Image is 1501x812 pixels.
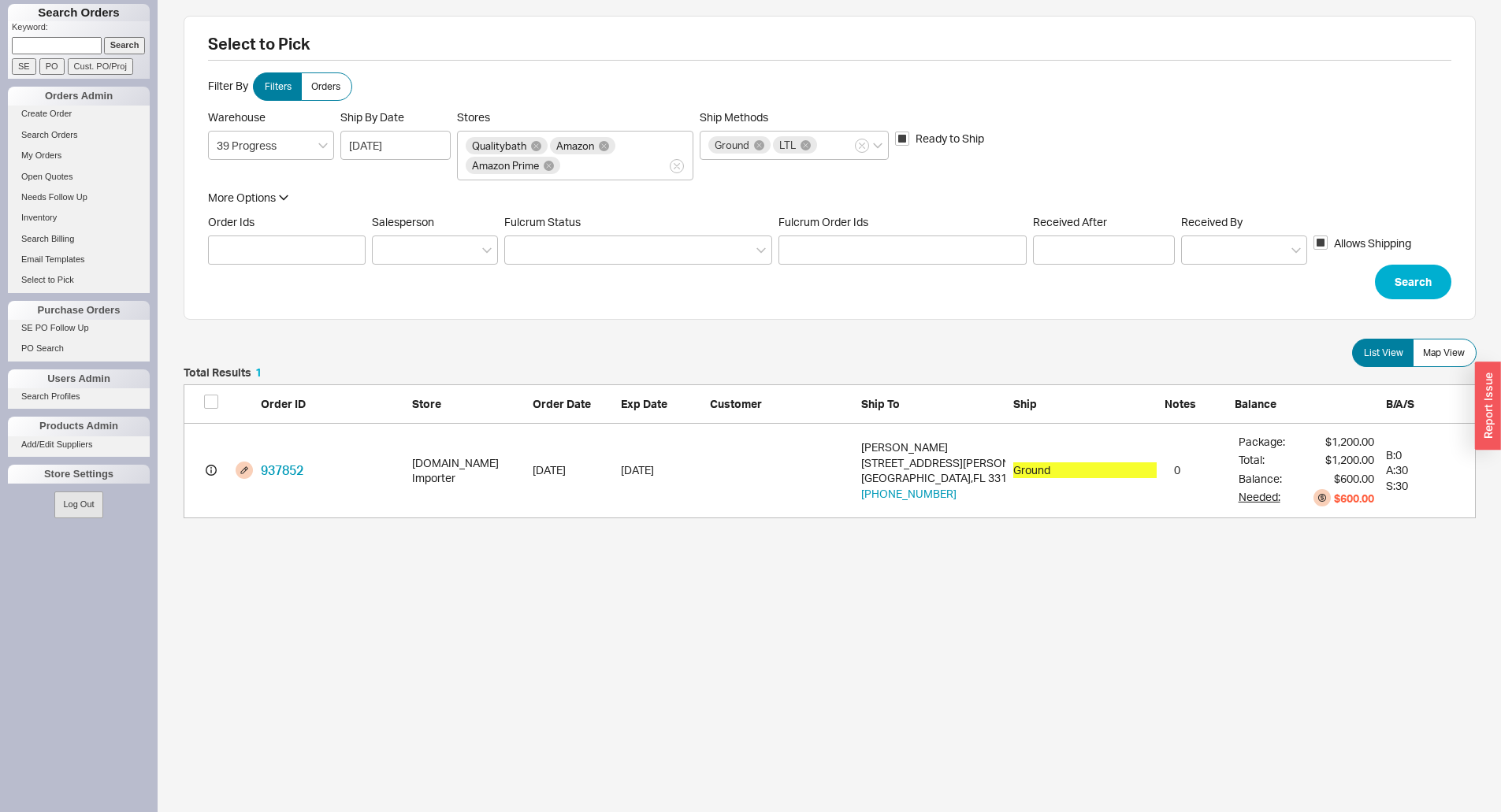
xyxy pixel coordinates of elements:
[8,465,150,484] div: Store Settings
[68,58,133,75] input: Cust. PO/Proj
[513,241,524,259] input: Fulcrum Status
[54,491,102,517] button: Log Out
[8,87,150,106] div: Orders Admin
[8,369,150,388] div: Users Admin
[1386,478,1466,494] div: S: 30
[1181,215,1243,228] span: Received By
[715,139,749,150] span: Ground
[8,436,150,453] a: Add/Edit Suppliers
[861,397,900,410] span: Ship To
[8,272,150,288] a: Select to Pick
[778,215,1027,229] span: Fulcrum Order Ids
[8,169,150,185] a: Open Quotes
[8,127,150,143] a: Search Orders
[21,192,87,202] span: Needs Follow Up
[184,367,262,378] h5: Total Results
[255,365,262,379] span: 1
[482,247,492,254] svg: open menu
[1235,397,1276,410] span: Balance
[184,424,1476,518] div: grid
[8,320,150,336] a: SE PO Follow Up
[8,301,150,320] div: Purchase Orders
[1165,397,1196,410] span: Notes
[208,215,366,229] span: Order Ids
[261,397,306,410] span: Order ID
[861,439,1005,455] div: [PERSON_NAME]
[318,143,328,149] svg: open menu
[261,462,303,478] a: 937852
[1395,273,1432,291] span: Search
[208,190,288,206] button: More Options
[208,131,334,160] input: Select...
[1386,397,1414,410] span: B/A/S
[8,231,150,247] a: Search Billing
[8,251,150,268] a: Email Templates
[1325,452,1374,468] div: $1,200.00
[855,139,869,153] button: Ship Methods
[1013,462,1157,478] div: Ground
[8,189,150,206] a: Needs Follow Up
[39,58,65,75] input: PO
[779,139,796,150] span: LTL
[208,190,276,206] div: More Options
[8,340,150,357] a: PO Search
[213,238,222,260] input: Order Ids
[412,470,524,486] div: Importer
[8,417,150,436] div: Products Admin
[1386,462,1466,478] div: A: 30
[472,140,526,151] span: Qualitybath
[621,462,701,478] div: 9/7/25
[457,110,693,124] span: Stores
[1239,452,1285,468] div: Total:
[208,110,266,124] span: Warehouse
[104,37,146,54] input: Search
[861,439,1005,501] div: [STREET_ADDRESS][PERSON_NAME] [GEOGRAPHIC_DATA] , FL 33160
[710,397,762,410] span: Customer
[8,209,150,226] a: Inventory
[1013,397,1037,410] span: Ship
[1239,434,1285,450] div: Package:
[412,455,524,471] div: [DOMAIN_NAME]
[504,215,581,228] span: Fulcrum Status
[8,147,150,164] a: My Orders
[8,388,150,405] a: Search Profiles
[472,160,539,171] span: Amazon Prime
[533,397,591,410] span: Order Date
[1364,347,1403,359] span: List View
[1334,471,1374,487] div: $600.00
[1313,235,1328,250] input: Allows Shipping
[1033,215,1175,229] span: Received After
[8,4,150,21] h1: Search Orders
[895,132,909,146] input: Ready to Ship
[8,106,150,122] a: Create Order
[861,486,957,502] button: [PHONE_NUMBER]
[556,140,594,151] span: Amazon
[1291,247,1301,254] svg: open menu
[265,80,292,93] span: Filters
[208,79,248,92] span: Filter By
[783,238,793,260] input: Fulcrum Order Ids
[621,397,667,410] span: Exp Date
[12,21,150,37] p: Keyword:
[208,36,1451,61] h2: Select to Pick
[1334,491,1374,506] div: $600.00
[311,80,340,93] span: Orders
[533,462,613,478] div: 9/5/25
[372,215,434,228] span: Salesperson
[1423,347,1465,359] span: Map View
[1239,471,1285,487] div: Balance:
[412,397,441,410] span: Store
[1239,489,1285,506] div: Needed:
[1165,462,1190,478] span: 0
[1334,235,1411,251] span: Allows Shipping
[819,136,830,154] input: Ship Methods
[1386,447,1466,463] div: B: 0
[340,110,451,124] span: Ship By Date
[1325,434,1374,450] div: $1,200.00
[1375,265,1451,299] button: Search
[916,131,984,146] span: Ready to Ship
[700,110,768,124] span: Ship Methods
[12,58,36,75] input: SE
